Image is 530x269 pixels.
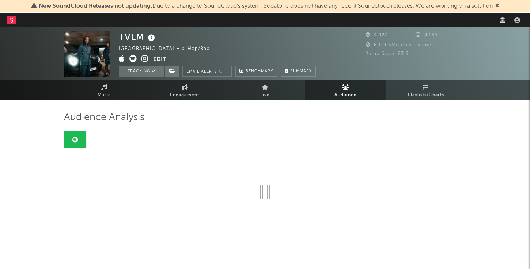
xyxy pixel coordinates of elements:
[386,80,466,100] a: Playlists/Charts
[170,91,199,100] span: Engagement
[64,80,144,100] a: Music
[144,80,225,100] a: Engagement
[366,33,387,38] span: 4 927
[260,91,270,100] span: Live
[408,91,444,100] span: Playlists/Charts
[495,3,499,9] span: Dismiss
[334,91,357,100] span: Audience
[235,66,277,77] a: Benchmark
[119,66,164,77] button: Tracking
[290,69,312,73] span: Summary
[98,91,111,100] span: Music
[153,55,166,64] button: Edit
[39,3,493,9] span: : Due to a change to SoundCloud's system, Sodatone does not have any recent Soundcloud releases. ...
[219,70,228,74] em: Off
[366,51,409,56] span: Jump Score: 83.6
[119,45,218,53] div: [GEOGRAPHIC_DATA] | Hip-Hop/Rap
[366,43,436,47] span: 60 006 Monthly Listeners
[64,113,144,122] span: Audience Analysis
[305,80,386,100] a: Audience
[416,33,438,38] span: 4 159
[119,31,157,43] div: TVLM
[39,3,151,9] span: New SoundCloud Releases not updating
[246,67,273,76] span: Benchmark
[281,66,316,77] button: Summary
[182,66,232,77] button: Email AlertsOff
[225,80,305,100] a: Live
